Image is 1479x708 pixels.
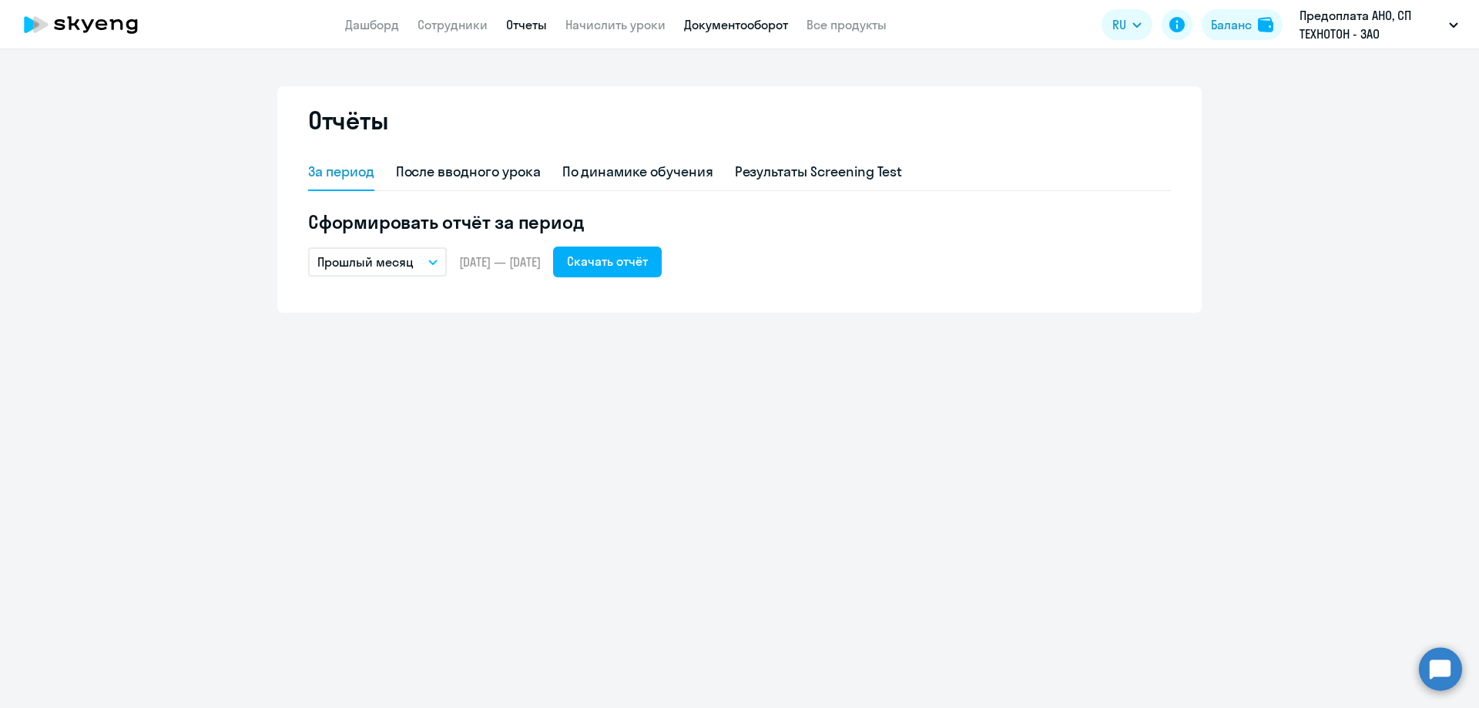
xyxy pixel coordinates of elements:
[565,17,666,32] a: Начислить уроки
[807,17,887,32] a: Все продукты
[418,17,488,32] a: Сотрудники
[317,253,414,271] p: Прошлый месяц
[308,105,388,136] h2: Отчёты
[506,17,547,32] a: Отчеты
[1292,6,1466,43] button: Предоплата АНО, СП ТЕХНОТОН - ЗАО
[308,247,447,277] button: Прошлый месяц
[553,247,662,277] button: Скачать отчёт
[562,162,713,182] div: По динамике обучения
[1112,15,1126,34] span: RU
[396,162,541,182] div: После вводного урока
[684,17,788,32] a: Документооборот
[1102,9,1152,40] button: RU
[1211,15,1252,34] div: Баланс
[345,17,399,32] a: Дашборд
[1202,9,1283,40] button: Балансbalance
[308,210,1171,234] h5: Сформировать отчёт за период
[1258,17,1273,32] img: balance
[308,162,374,182] div: За период
[735,162,903,182] div: Результаты Screening Test
[1300,6,1443,43] p: Предоплата АНО, СП ТЕХНОТОН - ЗАО
[567,252,648,270] div: Скачать отчёт
[459,253,541,270] span: [DATE] — [DATE]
